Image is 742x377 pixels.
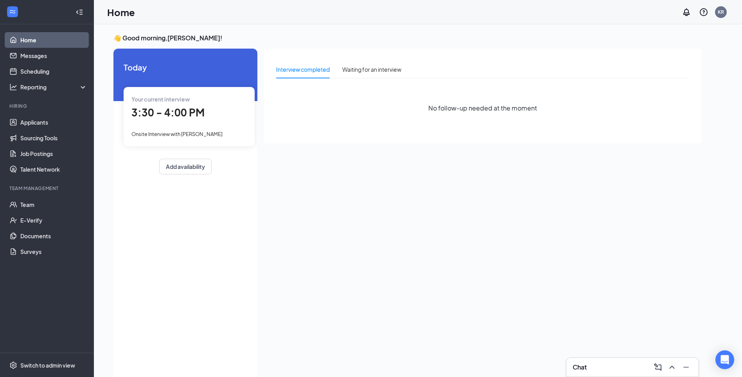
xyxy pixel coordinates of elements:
div: Interview completed [276,65,330,74]
svg: QuestionInfo [699,7,708,17]
div: Hiring [9,103,86,109]
button: Minimize [680,361,692,373]
a: Sourcing Tools [20,130,87,146]
h3: Chat [573,363,587,372]
button: Add availability [159,159,212,174]
a: Team [20,197,87,212]
button: ChevronUp [666,361,678,373]
span: No follow-up needed at the moment [428,103,537,113]
svg: Minimize [681,362,691,372]
a: Applicants [20,114,87,130]
a: Messages [20,48,87,63]
h3: 👋 Good morning, [PERSON_NAME] ! [113,34,702,42]
svg: Notifications [682,7,691,17]
svg: ChevronUp [667,362,677,372]
h1: Home [107,5,135,19]
div: Waiting for an interview [342,65,401,74]
div: Open Intercom Messenger [715,350,734,369]
svg: ComposeMessage [653,362,663,372]
a: Documents [20,228,87,244]
svg: Collapse [75,8,83,16]
button: ComposeMessage [652,361,664,373]
a: Scheduling [20,63,87,79]
a: Surveys [20,244,87,259]
span: Today [124,61,247,73]
span: 3:30 - 4:00 PM [131,106,205,119]
a: Talent Network [20,161,87,177]
div: KR [718,9,724,15]
div: Team Management [9,185,86,192]
div: Switch to admin view [20,361,75,369]
div: Reporting [20,83,88,91]
a: E-Verify [20,212,87,228]
span: Your current interview [131,96,190,103]
svg: Analysis [9,83,17,91]
a: Home [20,32,87,48]
span: Onsite Interview with [PERSON_NAME] [131,131,223,137]
svg: WorkstreamLogo [9,8,16,16]
svg: Settings [9,361,17,369]
a: Job Postings [20,146,87,161]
